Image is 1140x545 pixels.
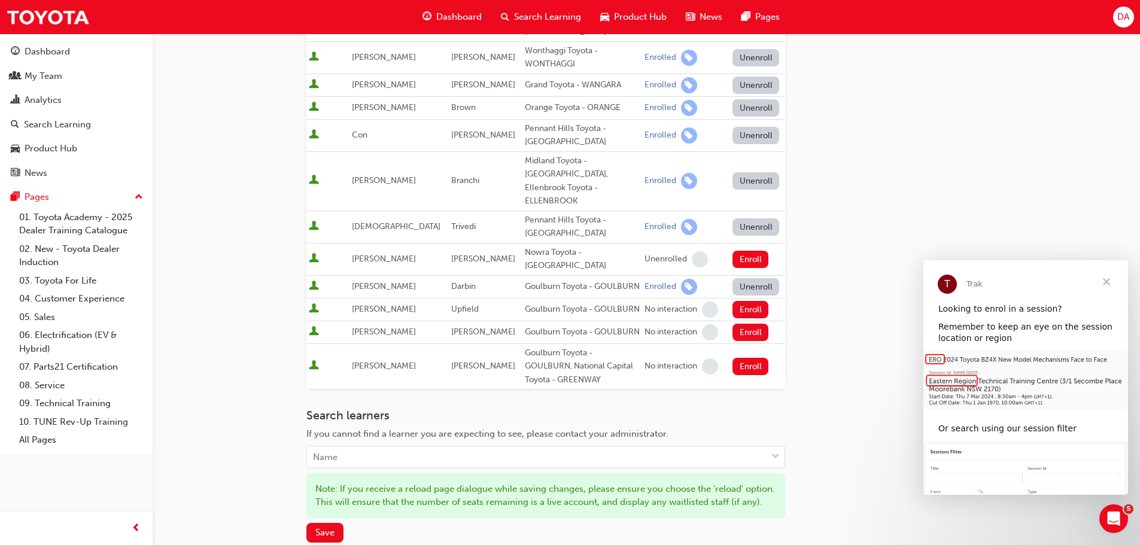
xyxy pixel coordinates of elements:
[645,327,697,338] div: No interaction
[732,324,768,341] button: Enroll
[645,52,676,63] div: Enrolled
[5,65,148,87] a: My Team
[14,376,148,395] a: 08. Service
[309,303,319,315] span: User is active
[525,325,640,339] div: Goulburn Toyota - GOULBURN
[702,324,718,340] span: learningRecordVerb_NONE-icon
[732,49,779,66] button: Unenroll
[352,304,416,314] span: [PERSON_NAME]
[14,394,148,413] a: 09. Technical Training
[681,127,697,144] span: learningRecordVerb_ENROLL-icon
[681,173,697,189] span: learningRecordVerb_ENROLL-icon
[645,102,676,114] div: Enrolled
[413,5,491,29] a: guage-iconDashboard
[681,77,697,93] span: learningRecordVerb_ENROLL-icon
[681,219,697,235] span: learningRecordVerb_ENROLL-icon
[5,138,148,160] a: Product Hub
[11,71,20,82] span: people-icon
[352,130,367,140] span: Con
[645,175,676,187] div: Enrolled
[306,523,343,543] button: Save
[11,120,19,130] span: search-icon
[309,102,319,114] span: User is active
[14,290,148,308] a: 04. Customer Experience
[5,38,148,186] button: DashboardMy TeamAnalyticsSearch LearningProduct HubNews
[501,10,509,25] span: search-icon
[352,52,416,62] span: [PERSON_NAME]
[309,253,319,265] span: User is active
[732,218,779,236] button: Unenroll
[645,304,697,315] div: No interaction
[25,93,62,107] div: Analytics
[352,361,416,371] span: [PERSON_NAME]
[1124,504,1133,514] span: 5
[702,358,718,375] span: learningRecordVerb_NONE-icon
[451,80,515,90] span: [PERSON_NAME]
[309,326,319,338] span: User is active
[451,175,479,185] span: Branchi
[11,47,20,57] span: guage-icon
[14,308,148,327] a: 05. Sales
[5,186,148,208] button: Pages
[451,130,515,140] span: [PERSON_NAME]
[14,326,148,358] a: 06. Electrification (EV & Hybrid)
[525,303,640,316] div: Goulburn Toyota - GOULBURN
[14,413,148,431] a: 10. TUNE Rev-Up Training
[645,361,697,372] div: No interaction
[525,346,640,387] div: Goulburn Toyota - GOULBURN, National Capital Toyota - GREENWAY
[6,4,90,31] img: Trak
[525,280,640,294] div: Goulburn Toyota - GOULBURN
[1099,504,1128,533] iframe: Intercom live chat
[25,69,62,83] div: My Team
[681,50,697,66] span: learningRecordVerb_ENROLL-icon
[451,361,515,371] span: [PERSON_NAME]
[525,122,640,149] div: Pennant Hills Toyota - [GEOGRAPHIC_DATA]
[11,144,20,154] span: car-icon
[525,44,640,71] div: Wonthaggi Toyota - WONTHAGGI
[525,246,640,273] div: Nowra Toyota - [GEOGRAPHIC_DATA]
[25,190,49,204] div: Pages
[702,302,718,318] span: learningRecordVerb_NONE-icon
[11,192,20,203] span: pages-icon
[352,327,416,337] span: [PERSON_NAME]
[700,10,722,24] span: News
[1117,10,1129,24] span: DA
[451,254,515,264] span: [PERSON_NAME]
[692,251,708,267] span: learningRecordVerb_NONE-icon
[5,114,148,136] a: Search Learning
[686,10,695,25] span: news-icon
[525,154,640,208] div: Midland Toyota - [GEOGRAPHIC_DATA], Ellenbrook Toyota - ELLENBROOK
[525,101,640,115] div: Orange Toyota - ORANGE
[645,221,676,233] div: Enrolled
[25,166,47,180] div: News
[309,175,319,187] span: User is active
[5,89,148,111] a: Analytics
[309,281,319,293] span: User is active
[309,360,319,372] span: User is active
[135,190,143,205] span: up-icon
[14,208,148,240] a: 01. Toyota Academy - 2025 Dealer Training Catalogue
[732,77,779,94] button: Unenroll
[313,450,338,464] div: Name
[645,254,687,265] div: Unenrolled
[645,80,676,91] div: Enrolled
[732,301,768,318] button: Enroll
[14,272,148,290] a: 03. Toyota For Life
[306,409,785,422] h3: Search learners
[436,10,482,24] span: Dashboard
[352,102,416,112] span: [PERSON_NAME]
[645,281,676,293] div: Enrolled
[25,142,77,156] div: Product Hub
[315,527,335,538] span: Save
[525,78,640,92] div: Grand Toyota - WANGARA
[306,473,785,518] div: Note: If you receive a reload page dialogue while saving changes, please ensure you choose the 'r...
[422,10,431,25] span: guage-icon
[600,10,609,25] span: car-icon
[11,168,20,179] span: news-icon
